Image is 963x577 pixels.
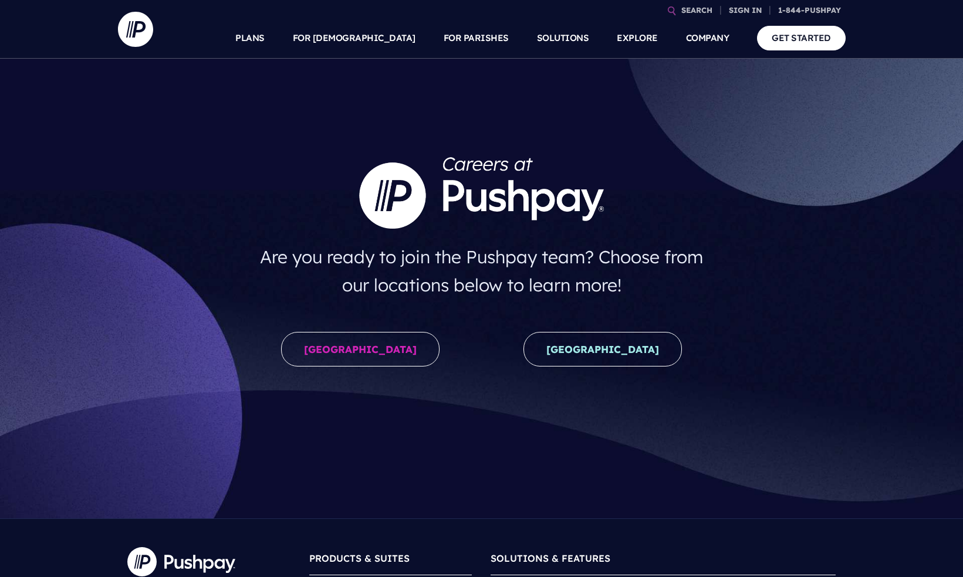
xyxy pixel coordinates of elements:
h6: PRODUCTS & SUITES [309,547,472,575]
a: EXPLORE [617,18,658,59]
a: PLANS [235,18,265,59]
a: [GEOGRAPHIC_DATA] [523,332,682,366]
a: [GEOGRAPHIC_DATA] [281,332,440,366]
h6: SOLUTIONS & FEATURES [491,547,836,575]
a: FOR [DEMOGRAPHIC_DATA] [293,18,415,59]
a: COMPANY [686,18,729,59]
a: SOLUTIONS [537,18,589,59]
h4: Are you ready to join the Pushpay team? Choose from our locations below to learn more! [248,238,715,304]
a: FOR PARISHES [444,18,509,59]
a: GET STARTED [757,26,846,50]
